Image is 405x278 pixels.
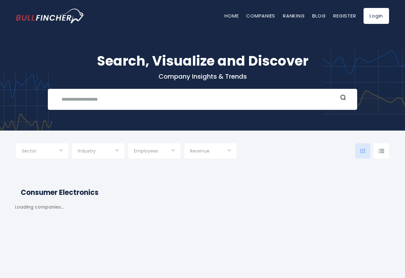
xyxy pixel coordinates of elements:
[339,94,347,102] button: Search
[16,9,85,23] img: bullfincher logo
[283,12,305,19] a: Ranking
[78,148,96,154] span: Industry
[22,148,36,154] span: Sector
[333,12,356,19] a: Register
[364,8,389,24] a: Login
[379,149,384,153] img: icon-comp-list-view.svg
[190,148,210,154] span: Revenue
[16,51,389,71] h1: Search, Visualize and Discover
[21,187,384,198] h2: Consumer Electronics
[134,148,158,154] span: Employees
[246,12,275,19] a: Companies
[312,12,326,19] a: Blog
[16,9,85,23] a: Go to homepage
[22,146,63,157] input: Selection
[360,149,365,153] img: icon-comp-grid.svg
[78,146,119,157] input: Selection
[134,146,175,157] input: Selection
[16,72,389,81] p: Company Insights & Trends
[225,12,239,19] a: Home
[190,146,231,157] input: Selection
